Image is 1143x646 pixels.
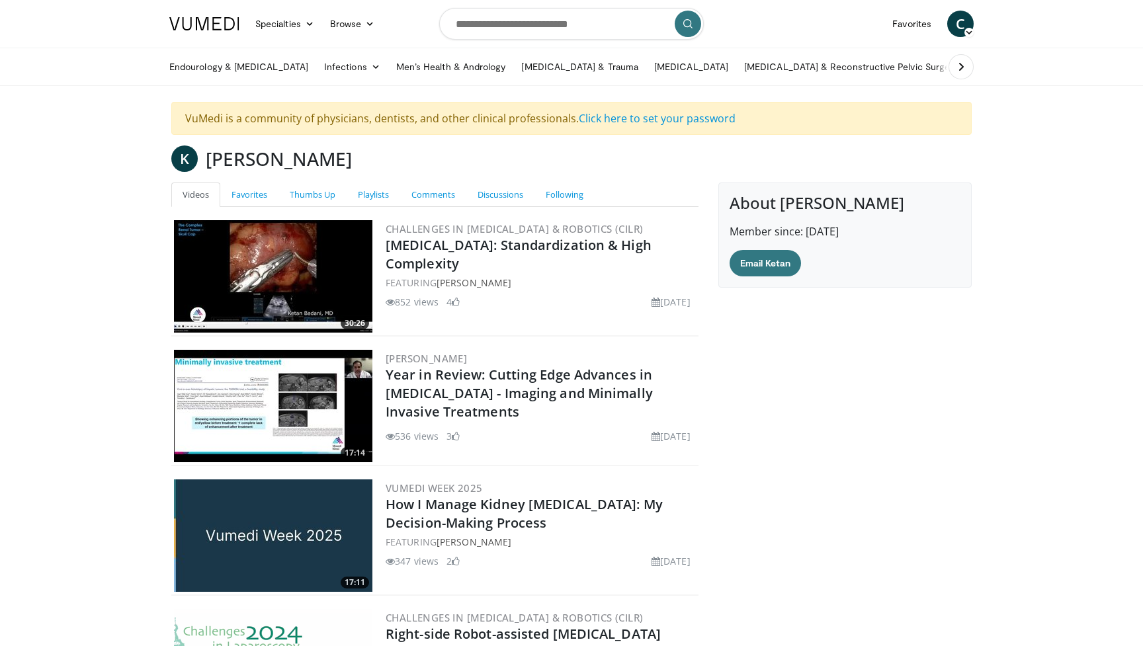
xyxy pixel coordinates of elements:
li: 852 views [386,295,439,309]
a: K [171,145,198,172]
img: VuMedi Logo [169,17,239,30]
li: [DATE] [652,554,691,568]
a: [MEDICAL_DATA] & Trauma [513,54,646,80]
span: 17:14 [341,447,369,459]
li: 2 [446,554,460,568]
a: [MEDICAL_DATA] [646,54,736,80]
img: 626da04c-15a4-4ceb-948d-0bc10444e50d.300x170_q85_crop-smart_upscale.jpg [174,220,372,333]
a: Browse [322,11,383,37]
h4: About [PERSON_NAME] [730,194,960,213]
li: [DATE] [652,429,691,443]
a: Click here to set your password [579,111,736,126]
li: 3 [446,429,460,443]
a: Discussions [466,182,534,207]
a: 30:26 [174,220,372,333]
a: Men’s Health & Andrology [388,54,514,80]
li: 347 views [386,554,439,568]
input: Search topics, interventions [439,8,704,40]
a: [PERSON_NAME] [386,352,467,365]
a: [PERSON_NAME] [437,276,511,289]
div: FEATURING [386,535,696,549]
a: Thumbs Up [278,182,347,207]
p: Member since: [DATE] [730,223,960,239]
a: [MEDICAL_DATA]: Standardization & High Complexity [386,236,652,272]
a: [MEDICAL_DATA] & Reconstructive Pelvic Surgery [736,54,966,80]
a: Challenges in [MEDICAL_DATA] & Robotics (CILR) [386,611,643,624]
div: FEATURING [386,276,696,290]
li: [DATE] [652,295,691,309]
a: Email Ketan [730,250,802,276]
div: VuMedi is a community of physicians, dentists, and other clinical professionals. [171,102,972,135]
a: Specialties [247,11,322,37]
li: 536 views [386,429,439,443]
a: Vumedi Week 2025 [386,481,482,495]
a: Favorites [220,182,278,207]
a: 17:14 [174,350,372,462]
a: Comments [400,182,466,207]
img: b83f7102-91a6-4458-bd6c-e102900f138c.png.300x170_q85_crop-smart_upscale.jpg [174,479,372,592]
a: How I Manage Kidney [MEDICAL_DATA]: My Decision-Making Process [386,495,663,532]
li: 4 [446,295,460,309]
a: Challenges in [MEDICAL_DATA] & Robotics (CILR) [386,222,643,235]
a: Right-side Robot-assisted [MEDICAL_DATA] [386,625,661,643]
a: C [947,11,974,37]
h3: [PERSON_NAME] [206,145,352,172]
a: Endourology & [MEDICAL_DATA] [161,54,316,80]
a: Playlists [347,182,400,207]
span: 30:26 [341,317,369,329]
a: Year in Review: Cutting Edge Advances in [MEDICAL_DATA] - Imaging and Minimally Invasive Treatments [386,366,653,421]
img: 4ea5132d-07c6-48cd-b833-bcf50e76de77.300x170_q85_crop-smart_upscale.jpg [174,350,372,462]
a: [PERSON_NAME] [437,536,511,548]
a: Favorites [884,11,939,37]
a: Following [534,182,595,207]
span: 17:11 [341,577,369,588]
a: Infections [316,54,388,80]
a: Videos [171,182,220,207]
a: 17:11 [174,479,372,592]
